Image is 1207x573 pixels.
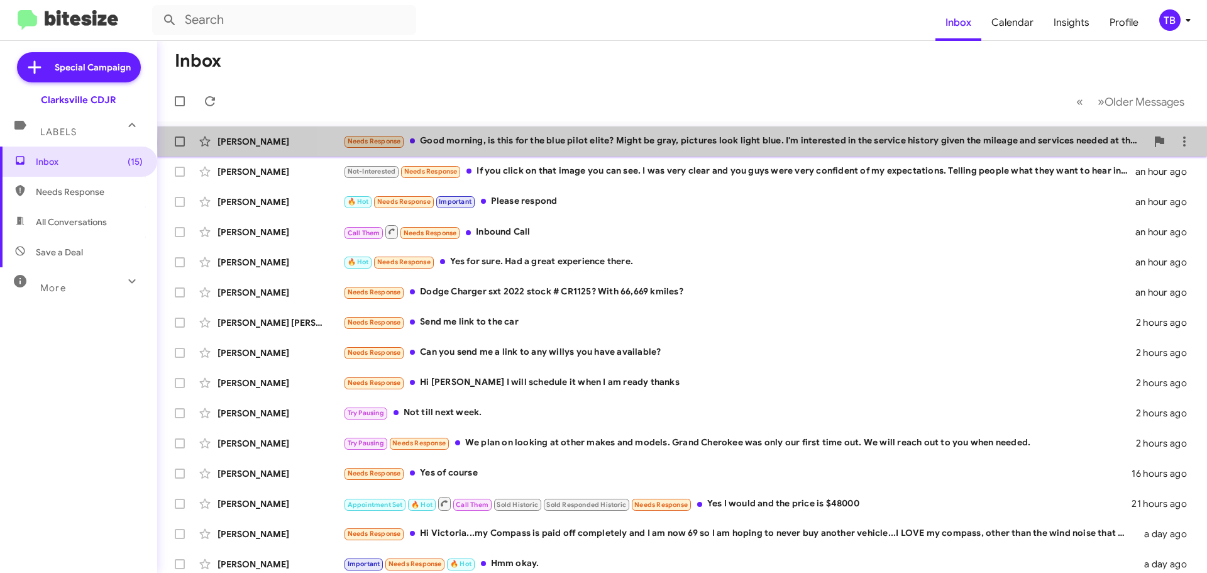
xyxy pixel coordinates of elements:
span: Needs Response [348,318,401,326]
div: an hour ago [1135,165,1197,178]
div: If you click on that image you can see. I was very clear and you guys were very confident of my e... [343,164,1135,179]
a: Insights [1044,4,1100,41]
div: [PERSON_NAME] [218,256,343,269]
div: an hour ago [1135,196,1197,208]
span: Needs Response [348,379,401,387]
span: Needs Response [634,501,688,509]
div: [PERSON_NAME] [218,498,343,510]
span: Older Messages [1105,95,1184,109]
span: Needs Response [348,137,401,145]
div: [PERSON_NAME] [218,286,343,299]
span: Call Them [456,501,488,509]
span: Needs Response [404,229,457,237]
div: Good morning, is this for the blue pilot elite? Might be gray, pictures look light blue. I'm inte... [343,134,1147,148]
div: [PERSON_NAME] [218,226,343,238]
span: Needs Response [404,167,458,175]
div: [PERSON_NAME] [218,196,343,208]
div: 2 hours ago [1136,377,1197,389]
span: 🔥 Hot [450,560,471,568]
span: Call Them [348,229,380,237]
div: Please respond [343,194,1135,209]
div: TB [1159,9,1181,31]
span: All Conversations [36,216,107,228]
div: 2 hours ago [1136,407,1197,420]
div: [PERSON_NAME] [218,437,343,450]
div: a day ago [1137,528,1197,540]
div: [PERSON_NAME] [218,558,343,570]
span: Sold Responded Historic [546,501,626,509]
div: an hour ago [1135,226,1197,238]
a: Inbox [935,4,981,41]
span: More [40,282,66,294]
span: Sold Historic [497,501,538,509]
div: Can you send me a link to any willys you have available? [343,345,1136,360]
span: 🔥 Hot [411,501,433,509]
div: 2 hours ago [1136,347,1197,359]
div: [PERSON_NAME] [218,407,343,420]
span: Important [348,560,380,568]
button: TB [1149,9,1193,31]
a: Special Campaign [17,52,141,82]
input: Search [152,5,416,35]
div: Yes for sure. Had a great experience there. [343,255,1135,269]
div: [PERSON_NAME] [218,528,343,540]
span: » [1098,94,1105,109]
div: an hour ago [1135,256,1197,269]
a: Calendar [981,4,1044,41]
div: [PERSON_NAME] [218,377,343,389]
div: an hour ago [1135,286,1197,299]
span: Appointment Set [348,501,403,509]
span: Save a Deal [36,246,83,259]
div: a day ago [1137,558,1197,570]
span: Needs Response [36,186,143,198]
div: 2 hours ago [1136,316,1197,329]
div: Clarksville CDJR [41,94,116,106]
div: [PERSON_NAME] [218,347,343,359]
div: Inbound Call [343,224,1135,240]
span: Inbox [36,155,143,168]
div: Not till next week. [343,406,1136,420]
button: Next [1090,89,1192,114]
h1: Inbox [175,51,221,71]
span: Special Campaign [55,61,131,74]
span: Needs Response [377,258,431,266]
span: Needs Response [348,288,401,296]
div: Dodge Charger sxt 2022 stock # CR1125? With 66,669 kmiles? [343,285,1135,299]
div: Send me link to the car [343,315,1136,330]
span: Needs Response [348,530,401,538]
div: [PERSON_NAME] [218,135,343,148]
div: Hi Victoria...my Compass is paid off completely and I am now 69 so I am hoping to never buy anoth... [343,526,1137,541]
span: Not-Interested [348,167,396,175]
div: Yes I would and the price is $48000 [343,496,1132,511]
div: 16 hours ago [1132,467,1197,480]
div: Hi [PERSON_NAME] I will schedule it when I am ready thanks [343,376,1136,390]
button: Previous [1069,89,1091,114]
div: [PERSON_NAME] [218,165,343,178]
span: Needs Response [389,560,442,568]
span: Needs Response [377,197,431,206]
span: Try Pausing [348,439,384,447]
span: (15) [128,155,143,168]
div: Yes of course [343,466,1132,481]
span: Needs Response [348,348,401,357]
span: Needs Response [392,439,446,447]
div: We plan on looking at other makes and models. Grand Cherokee was only our first time out. We will... [343,436,1136,450]
span: « [1076,94,1083,109]
a: Profile [1100,4,1149,41]
div: [PERSON_NAME] [218,467,343,480]
span: Needs Response [348,469,401,477]
span: Important [439,197,471,206]
div: Hmm okay. [343,557,1137,571]
span: Try Pausing [348,409,384,417]
span: Labels [40,126,77,138]
span: 🔥 Hot [348,197,369,206]
div: [PERSON_NAME] [PERSON_NAME] [218,316,343,329]
span: 🔥 Hot [348,258,369,266]
nav: Page navigation example [1069,89,1192,114]
div: 2 hours ago [1136,437,1197,450]
div: 21 hours ago [1132,498,1197,510]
